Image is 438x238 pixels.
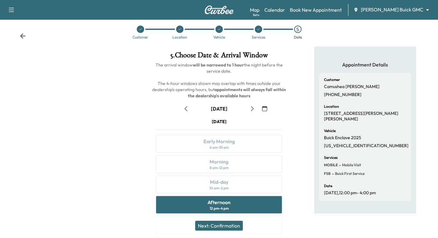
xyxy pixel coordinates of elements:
h6: Customer [324,78,340,82]
p: [US_VEHICLE_IDENTIFICATION_NUMBER] [324,143,408,149]
span: - [338,162,341,168]
div: Afternoon [207,199,231,206]
a: Book New Appointment [290,6,342,14]
div: 5 [294,26,302,33]
div: Beta [253,13,259,17]
h6: Location [324,105,339,108]
button: Next: Confirmation [195,221,243,231]
span: Buick First Service [334,171,365,176]
p: [STREET_ADDRESS][PERSON_NAME][PERSON_NAME] [324,111,406,122]
p: Buick Enclave 2025 [324,135,361,141]
span: The arrival window the night before the service date. The 4-hour windows shown may overlap with t... [152,62,287,99]
div: Services [252,35,265,39]
img: Curbee Logo [204,6,234,14]
h6: Date [324,184,332,188]
span: Mobile Visit [341,163,361,167]
h5: Appointment Details [319,61,411,68]
div: [DATE] [212,119,227,125]
div: Date [294,35,302,39]
span: MOBILE [324,163,338,167]
div: Back [20,33,26,39]
div: [DATE] [211,105,227,112]
h6: Services [324,156,337,159]
b: will be narrowed to 1 hour [193,62,244,68]
span: - [331,171,334,177]
p: Camushea [PERSON_NAME] [324,84,380,90]
div: 12 pm - 4 pm [210,206,229,211]
span: FSB [324,171,331,176]
a: MapBeta [250,6,259,14]
p: [DATE] , 12:00 pm - 4:00 pm [324,190,376,196]
p: [PHONE_NUMBER] [324,92,361,98]
span: [PERSON_NAME] Buick GMC [361,6,423,13]
h1: 5 . Choose Date & Arrival Window [151,51,287,62]
b: appointments will always fall within the dealership's available hours [188,87,287,99]
div: Vehicle [213,35,225,39]
a: Calendar [264,6,285,14]
div: Location [172,35,187,39]
h6: Vehicle [324,129,336,133]
div: Customer [132,35,148,39]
